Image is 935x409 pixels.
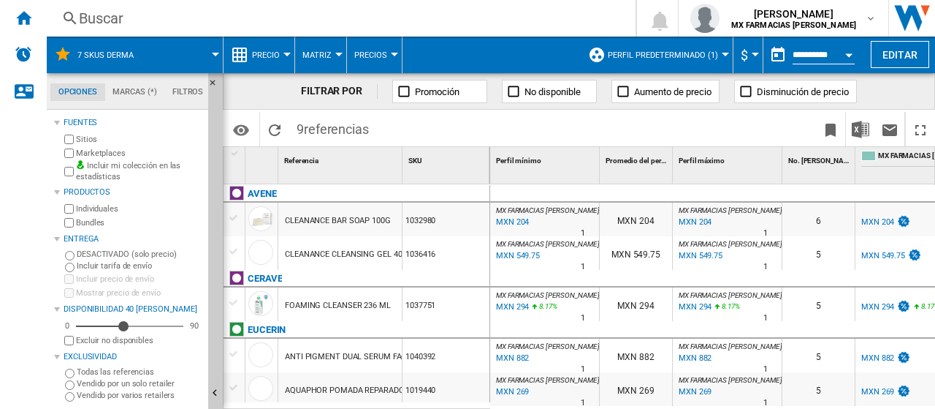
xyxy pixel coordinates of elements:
div: 1032980 [402,203,489,236]
div: MXN 204 [861,217,894,227]
span: Perfil máximo [679,157,725,165]
input: Incluir mi colección en las estadísticas [64,162,74,181]
div: $ [741,37,755,73]
div: Última actualización : lunes, 8 de septiembre de 2025 6:58 [676,300,711,315]
input: Vendido por varios retailers [65,392,75,402]
label: Incluir precio de envío [76,274,202,285]
div: Tiempo de entrega : 1 día [763,226,768,241]
img: promotionV3.png [896,385,911,397]
span: MX FARMACIAS [PERSON_NAME] [496,342,599,350]
div: Referencia Sort None [281,147,402,170]
md-tab-item: Marcas (*) [105,83,165,101]
span: 9 [289,112,376,143]
div: 5 [782,236,855,270]
div: 5 [782,372,855,406]
button: Recargar [260,112,289,146]
button: Disminución de precio [734,80,857,103]
span: $ [741,48,748,63]
label: Marketplaces [76,148,202,159]
div: AQUAPHOR POMADA REPARADORA 55ML [285,374,437,408]
label: Incluir mi colección en las estadísticas [76,160,202,183]
button: Enviar este reporte por correo electrónico [875,112,904,146]
span: Matriz [302,50,332,60]
span: referencias [304,121,369,137]
img: profile.jpg [690,4,720,33]
span: Precios [354,50,387,60]
span: Promoción [415,86,459,97]
div: 7 SKUS DERMA [54,37,215,73]
span: 8.17 [722,302,735,310]
span: MX FARMACIAS [PERSON_NAME] [679,376,782,384]
div: Fuentes [64,117,202,129]
input: Individuales [64,204,74,214]
i: % [920,300,928,318]
div: MXN 882 [859,351,911,366]
div: Productos [64,187,202,198]
span: [PERSON_NAME] [731,7,857,21]
button: Aumento de precio [611,80,720,103]
span: MX FARMACIAS [PERSON_NAME] [679,240,782,248]
input: Sitios [64,135,74,144]
div: Tiempo de entrega : 1 día [763,260,768,274]
input: Vendido por un solo retailer [65,380,75,390]
div: MXN 294 [600,288,672,321]
label: Todas las referencias [77,367,202,378]
div: Última actualización : lunes, 8 de septiembre de 2025 6:58 [494,300,529,315]
i: % [720,300,729,318]
input: Marketplaces [64,149,74,158]
button: Perfil predeterminado (1) [608,37,725,73]
button: Ocultar [208,73,226,100]
label: Individuales [76,203,202,214]
div: MXN 549.75 [600,236,672,270]
span: Perfil predeterminado (1) [608,50,718,60]
input: Mostrar precio de envío [64,288,74,298]
div: CLEANANCE CLEANSING GEL 400ML [285,238,418,271]
span: Aumento de precio [634,86,711,97]
span: MX FARMACIAS [PERSON_NAME] [496,376,599,384]
div: MXN 882 [861,353,894,363]
span: MX FARMACIAS [PERSON_NAME] [496,240,599,248]
div: 0 [61,320,73,331]
span: MX FARMACIAS [PERSON_NAME] [496,206,599,214]
img: promotionV3.png [896,215,911,228]
md-tab-item: Filtros [164,83,211,101]
md-menu: Currency [733,37,763,73]
label: Vendido por un solo retailer [77,378,202,389]
div: Última actualización : lunes, 8 de septiembre de 2025 6:58 [676,385,711,399]
div: MXN 204 [859,215,911,230]
input: Mostrar precio de envío [64,336,74,345]
label: Sitios [76,134,202,145]
div: Tiempo de entrega : 1 día [581,311,585,326]
div: Promedio del perfil Sort None [603,147,672,170]
span: No disponible [524,86,581,97]
input: Incluir precio de envío [64,274,74,284]
div: MXN 204 [600,203,672,236]
div: FOAMING CLEANSER 236 ML [285,289,391,323]
div: Sort None [281,147,402,170]
div: CLEANANCE BAR SOAP 100G [285,204,391,238]
div: Última actualización : lunes, 8 de septiembre de 2025 7:15 [676,249,722,263]
div: 1019440 [402,372,489,406]
img: mysite-bg-18x18.png [76,160,85,169]
div: MXN 294 [861,302,894,312]
div: 1040392 [402,339,489,372]
md-slider: Disponibilidad [76,319,183,334]
div: MXN 269 [861,387,894,397]
span: 7 SKUS DERMA [77,50,134,60]
div: No. [PERSON_NAME] Sort None [785,147,855,170]
div: Perfil mínimo Sort None [493,147,599,170]
div: Última actualización : lunes, 8 de septiembre de 2025 7:01 [494,351,529,366]
input: Bundles [64,218,74,228]
button: Editar [871,41,929,68]
b: MX FARMACIAS [PERSON_NAME] [731,20,857,30]
div: MXN 294 [859,300,911,315]
div: Entrega [64,233,202,245]
input: DESACTIVADO (solo precio) [65,251,75,260]
img: promotionV3.png [896,351,911,364]
div: Tiempo de entrega : 1 día [581,362,585,377]
div: MXN 549.75 [859,249,922,263]
button: Marcar este reporte [816,112,845,146]
div: Haga clic para filtrar por esa marca [248,270,282,288]
div: Sort None [248,147,278,170]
